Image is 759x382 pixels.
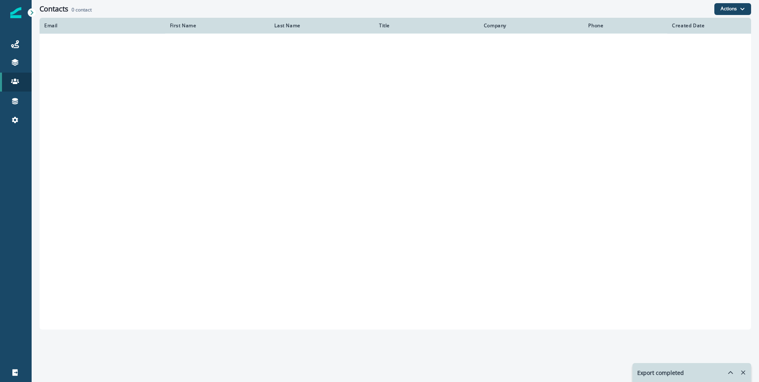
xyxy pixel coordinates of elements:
img: Inflection [10,7,21,18]
button: Actions [714,3,751,15]
button: Remove-exports [737,367,750,378]
div: Title [379,22,474,29]
div: Last Name [274,22,370,29]
h1: Contacts [40,5,68,13]
span: 0 [72,6,74,13]
div: Email [44,22,160,29]
h2: contact [72,7,92,13]
div: Created Date [672,22,746,29]
div: Phone [588,22,663,29]
div: First Name [170,22,265,29]
button: hide-exports [718,363,734,382]
button: hide-exports [724,367,737,378]
p: Export completed [637,369,684,377]
div: Company [484,22,579,29]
